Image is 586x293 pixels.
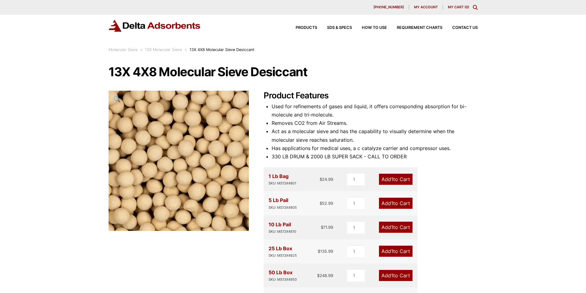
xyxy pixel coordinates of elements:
span: $ [320,201,322,206]
span: 1 [391,200,393,206]
span: Products [296,26,317,30]
bdi: 71.99 [321,225,333,230]
a: Add1to Cart [379,270,413,281]
span: : [141,47,142,52]
img: Delta Adsorbents [109,20,201,32]
span: How to Use [362,26,387,30]
span: 1 [391,272,393,279]
span: Contact Us [452,26,478,30]
a: 13X Molecular Sieve [145,47,182,52]
div: SKU: MS13X4825 [269,253,297,259]
span: My account [414,6,438,9]
a: My Cart (0) [448,5,469,9]
span: SDS & SPECS [327,26,352,30]
a: How to Use [352,26,387,30]
bdi: 248.99 [317,273,333,278]
div: 25 Lb Box [269,244,297,259]
a: SDS & SPECS [317,26,352,30]
a: Add1to Cart [379,198,413,209]
div: 1 Lb Bag [269,172,296,186]
span: : [185,47,186,52]
bdi: 24.99 [320,177,333,182]
a: Add1to Cart [379,222,413,233]
div: SKU: MS13X4810 [269,229,296,235]
a: [PHONE_NUMBER] [369,5,409,10]
a: Requirement Charts [387,26,442,30]
a: My account [409,5,443,10]
span: Requirement Charts [397,26,442,30]
div: SKU: MS13X4805 [269,205,297,211]
a: Add1to Cart [379,174,413,185]
span: $ [318,249,320,254]
a: Products [286,26,317,30]
a: Contact Us [442,26,478,30]
li: Has applications for medical uses, a c catalyze carrier and compressor uses. [272,144,478,152]
bdi: 135.99 [318,249,333,254]
li: Removes CO2 from Air Streams. [272,119,478,127]
bdi: 52.99 [320,201,333,206]
span: $ [317,273,320,278]
div: SKU: MS13X4801 [269,180,296,186]
h1: 13X 4X8 Molecular Sieve Desiccant [109,65,478,78]
div: Toggle Modal Content [473,5,478,10]
span: $ [321,225,323,230]
a: View full-screen image gallery [109,91,126,108]
li: Used for refinements of gases and liquid, it offers corresponding absorption for bi-molecule and ... [272,102,478,119]
div: 50 Lb Box [269,268,297,283]
span: 13X 4X8 Molecular Sieve Desiccant [189,47,254,52]
li: 330 LB DRUM & 2000 LB SUPER SACK - CALL TO ORDER [272,152,478,161]
li: Act as a molecular sieve and has the capability to visually determine when the molecular sieve re... [272,127,478,144]
span: 1 [391,176,393,182]
div: SKU: MS13X4850 [269,277,297,283]
div: 5 Lb Pail [269,196,297,210]
span: 1 [391,248,393,254]
a: Molecular Sieve [109,47,138,52]
span: 1 [391,224,393,230]
span: [PHONE_NUMBER] [373,6,404,9]
span: 0 [466,5,468,9]
div: 10 Lb Pail [269,220,296,235]
h2: Product Features [264,91,478,101]
span: $ [320,177,322,182]
span: 🔍 [114,96,121,102]
a: Add1to Cart [379,246,413,257]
